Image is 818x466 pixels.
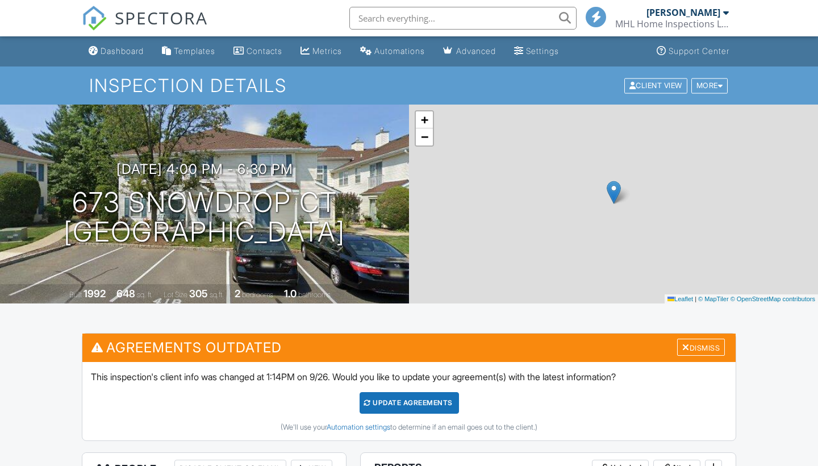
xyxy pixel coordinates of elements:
[91,423,727,432] div: (We'll use your to determine if an email goes out to the client.)
[89,76,729,95] h1: Inspection Details
[698,296,729,302] a: © MapTiler
[116,161,293,177] h3: [DATE] 4:00 pm - 6:30 pm
[312,46,342,56] div: Metrics
[510,41,564,62] a: Settings
[421,130,428,144] span: −
[349,7,577,30] input: Search everything...
[284,288,297,299] div: 1.0
[298,290,331,299] span: bathrooms
[439,41,500,62] a: Advanced
[374,46,425,56] div: Automations
[607,181,621,204] img: Marker
[421,113,428,127] span: +
[731,296,815,302] a: © OpenStreetMap contributors
[115,6,208,30] span: SPECTORA
[646,7,720,18] div: [PERSON_NAME]
[84,288,106,299] div: 1992
[247,46,282,56] div: Contacts
[691,78,728,93] div: More
[416,128,433,145] a: Zoom out
[615,18,729,30] div: MHL Home Inspections LLC
[64,188,345,248] h1: 673 Snowdrop Ct [GEOGRAPHIC_DATA]
[82,362,736,440] div: This inspection's client info was changed at 1:14PM on 9/26. Would you like to update your agreem...
[416,111,433,128] a: Zoom in
[695,296,696,302] span: |
[623,81,690,89] a: Client View
[456,46,496,56] div: Advanced
[327,423,390,431] a: Automation settings
[157,41,220,62] a: Templates
[360,392,459,414] div: Update Agreements
[677,339,725,356] div: Dismiss
[356,41,429,62] a: Automations (Basic)
[242,290,273,299] span: bedrooms
[652,41,734,62] a: Support Center
[101,46,144,56] div: Dashboard
[669,46,729,56] div: Support Center
[526,46,559,56] div: Settings
[164,290,187,299] span: Lot Size
[84,41,148,62] a: Dashboard
[189,288,208,299] div: 305
[235,288,240,299] div: 2
[82,334,736,361] h3: Agreements Outdated
[229,41,287,62] a: Contacts
[174,46,215,56] div: Templates
[210,290,224,299] span: sq.ft.
[667,296,693,302] a: Leaflet
[137,290,153,299] span: sq. ft.
[116,288,135,299] div: 648
[296,41,347,62] a: Metrics
[82,6,107,31] img: The Best Home Inspection Software - Spectora
[82,15,208,39] a: SPECTORA
[69,290,82,299] span: Built
[624,78,687,93] div: Client View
